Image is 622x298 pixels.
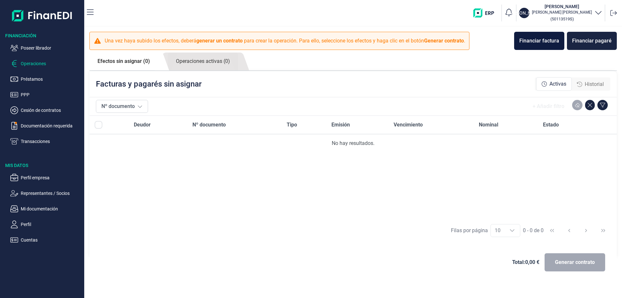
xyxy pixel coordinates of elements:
[21,91,82,99] p: PPP
[331,121,350,129] span: Emisión
[394,121,423,129] span: Vencimiento
[10,174,82,182] button: Perfil empresa
[578,223,594,238] button: Next Page
[512,258,539,266] span: Total: 0,00 €
[532,3,592,10] h3: [PERSON_NAME]
[544,223,560,238] button: First Page
[12,5,73,26] img: Logo de aplicación
[549,80,566,88] span: Activas
[21,122,82,130] p: Documentación requerida
[95,121,102,129] div: All items unselected
[192,121,226,129] span: Nº documento
[10,91,82,99] button: PPP
[10,75,82,83] button: Préstamos
[595,223,611,238] button: Last Page
[196,38,243,44] b: generar un contrato
[21,236,82,244] p: Cuentas
[561,223,577,238] button: Previous Page
[21,221,82,228] p: Perfil
[134,121,151,129] span: Deudor
[10,60,82,67] button: Operaciones
[95,139,612,147] div: No hay resultados.
[96,100,148,113] button: Nº documento
[10,236,82,244] button: Cuentas
[21,44,82,52] p: Poseer librador
[10,221,82,228] button: Perfil
[572,37,612,45] div: Financiar pagaré
[21,106,82,114] p: Cesión de contratos
[10,122,82,130] button: Documentación requerida
[519,3,602,23] button: [PERSON_NAME][PERSON_NAME][PERSON_NAME] [PERSON_NAME](50113519S)
[10,189,82,197] button: Representantes / Socios
[96,79,202,89] p: Facturas y pagarés sin asignar
[89,53,158,70] a: Efectos sin asignar (0)
[21,205,82,213] p: Mi documentación
[532,10,592,15] p: [PERSON_NAME] [PERSON_NAME]
[21,174,82,182] p: Perfil empresa
[451,227,488,234] div: Filas por página
[536,77,572,91] div: Activas
[424,38,464,44] b: Generar contrato
[287,121,297,129] span: Tipo
[21,137,82,145] p: Transacciones
[10,137,82,145] button: Transacciones
[543,121,559,129] span: Estado
[507,10,542,16] p: [PERSON_NAME]
[473,8,499,18] img: erp
[567,32,617,50] button: Financiar pagaré
[550,17,574,21] small: Copiar cif
[10,205,82,213] button: Mi documentación
[519,37,559,45] div: Financiar factura
[523,228,544,233] span: 0 - 0 de 0
[585,80,604,88] span: Historial
[504,224,520,237] div: Choose
[479,121,498,129] span: Nominal
[10,44,82,52] button: Poseer librador
[572,78,609,91] div: Historial
[105,37,465,45] p: Una vez haya subido los efectos, deberá para crear la operación. Para ello, seleccione los efecto...
[10,106,82,114] button: Cesión de contratos
[168,53,238,70] a: Operaciones activas (0)
[21,75,82,83] p: Préstamos
[21,189,82,197] p: Representantes / Socios
[514,32,564,50] button: Financiar factura
[21,60,82,67] p: Operaciones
